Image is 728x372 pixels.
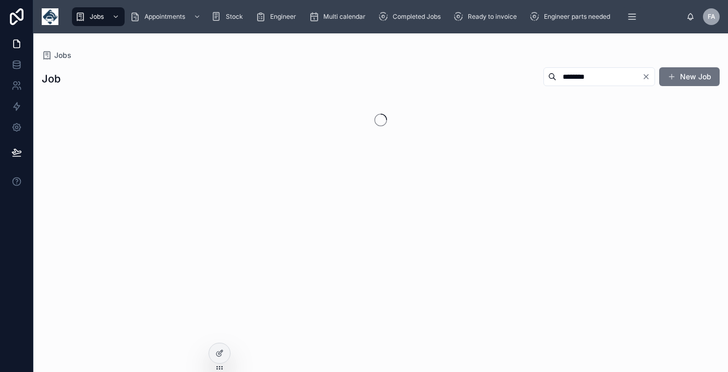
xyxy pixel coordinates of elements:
span: Jobs [54,50,71,61]
span: Appointments [144,13,185,21]
a: Multi calendar [306,7,373,26]
a: Appointments [127,7,206,26]
a: Engineer [252,7,304,26]
a: Completed Jobs [375,7,448,26]
span: FA [708,13,715,21]
h1: Job [42,71,60,86]
span: Multi calendar [323,13,366,21]
a: Jobs [72,7,125,26]
button: Clear [642,73,654,81]
img: App logo [42,8,58,25]
span: Completed Jobs [393,13,441,21]
a: Jobs [42,50,71,61]
span: Jobs [90,13,104,21]
a: Engineer parts needed [526,7,617,26]
button: New Job [659,67,720,86]
span: Stock [226,13,243,21]
span: Engineer parts needed [544,13,610,21]
span: Engineer [270,13,296,21]
a: Stock [208,7,250,26]
span: Ready to invoice [468,13,517,21]
div: scrollable content [67,5,686,28]
a: Ready to invoice [450,7,524,26]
